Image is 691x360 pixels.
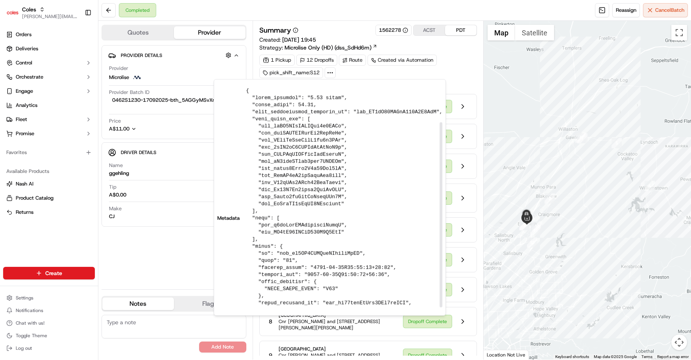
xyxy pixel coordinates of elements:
button: Notes [102,298,174,310]
button: Product Catalog [3,192,95,204]
button: Create [3,267,95,279]
span: Microlise [109,74,129,81]
span: Microlise Only (HD) (dss_SdHd6m) [285,44,371,51]
a: Orders [3,28,95,41]
span: Settings [16,295,33,301]
img: microlise_logo.jpeg [132,73,142,82]
a: Deliveries [3,42,95,55]
span: Analytics [16,102,37,109]
button: Nash AI [3,178,95,190]
button: Promise [3,127,95,140]
img: Coles [6,6,19,19]
button: Orchestrate [3,71,95,83]
button: Show street map [488,25,515,40]
div: Location Not Live [484,350,529,360]
div: A$0.00 [109,191,126,198]
button: Keyboard shortcuts [555,354,589,360]
span: Reassign [616,7,636,14]
div: 9 [519,220,530,230]
span: Product Catalog [16,195,54,202]
span: Returns [16,209,33,216]
span: Provider Batch ID [109,89,150,96]
span: Metadata [217,215,240,222]
div: CJ [109,213,115,220]
span: Price [109,118,121,125]
button: Show satellite imagery [515,25,554,40]
button: Map camera controls [671,334,687,350]
a: Report a map error [657,354,689,359]
h3: Summary [259,27,291,34]
a: Created via Automation [368,55,437,66]
span: Provider [109,65,128,72]
div: Strategy: [259,44,377,51]
div: 7 [577,133,588,143]
button: Coles [22,6,36,13]
div: 2 [545,193,555,204]
div: 3 [581,213,591,224]
div: 6 [645,181,655,191]
span: Control [16,59,32,66]
div: 10 [532,221,542,231]
button: Settings [3,292,95,303]
span: Toggle Theme [16,332,47,339]
a: Microlise Only (HD) (dss_SdHd6m) [285,44,377,51]
img: Google [486,349,512,360]
a: Nash AI [6,180,92,187]
div: 11 [530,225,541,235]
span: Created: [259,36,316,44]
span: Log out [16,345,32,351]
span: Name [109,162,123,169]
span: Tip [109,184,116,191]
button: Fleet [3,113,95,126]
button: Engage [3,85,95,97]
span: 9 [269,351,272,359]
button: Control [3,57,95,69]
span: Cnr [PERSON_NAME] and [STREET_ADDRESS][PERSON_NAME][PERSON_NAME] [279,318,397,331]
span: A$11.00 [109,125,129,132]
a: Product Catalog [6,195,92,202]
button: [PERSON_NAME][EMAIL_ADDRESS][DOMAIN_NAME] [22,13,78,20]
button: Driver Details [108,146,240,159]
button: Reassign [612,3,640,17]
div: Favorites [3,146,95,159]
button: ACST [414,25,445,35]
div: Available Products [3,165,95,178]
pre: { "lorem_ipsumdol": "5.53 sitam", "conse_adipi": 54.31, "elit_seddoeiusmod_temporin_ut": "lab_ET1... [246,87,442,349]
button: Returns [3,206,95,219]
button: Quotes [102,26,174,39]
span: Nash AI [16,180,33,187]
a: Returns [6,209,92,216]
span: Notifications [16,307,43,314]
span: Cancel Batch [655,7,684,14]
button: Provider Details [108,49,240,62]
div: 5 [612,138,622,148]
span: Orders [16,31,31,38]
div: 12 Dropoffs [296,55,337,66]
button: Notifications [3,305,95,316]
button: Toggle fullscreen view [671,25,687,40]
button: A$11.00 [109,125,178,132]
button: Log out [3,343,95,354]
span: Orchestrate [16,73,43,81]
button: Provider [174,26,246,39]
span: Engage [16,88,33,95]
span: Provider Details [121,52,162,59]
span: Chat with us! [16,320,44,326]
button: Flags [174,298,246,310]
span: Fleet [16,116,27,123]
span: [DATE] 19:45 [282,36,316,43]
button: ColesColes[PERSON_NAME][EMAIL_ADDRESS][DOMAIN_NAME] [3,3,81,22]
a: Terms (opens in new tab) [641,354,652,359]
span: [GEOGRAPHIC_DATA] [279,346,397,352]
button: Chat with us! [3,318,95,329]
div: ggehling [109,170,129,177]
button: PDT [445,25,477,35]
a: Open this area in Google Maps (opens a new window) [486,349,512,360]
span: Make [109,205,122,212]
div: 1 Pickup [259,55,295,66]
button: 1562278 [379,27,408,34]
span: 0462S1230-17092025-bth_5AGGyMSvXrhfDs8xvcaKf3 [109,97,239,111]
